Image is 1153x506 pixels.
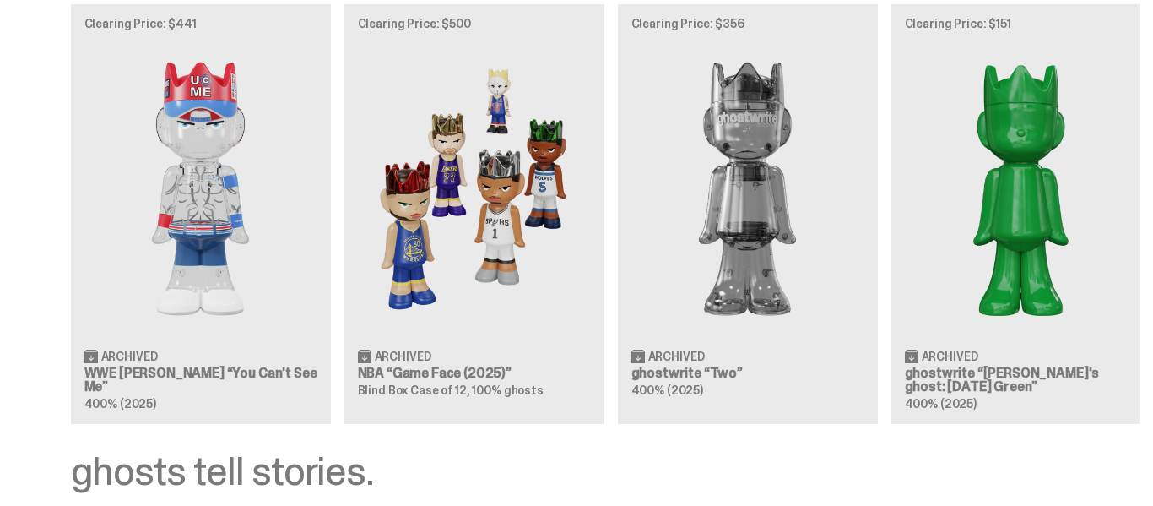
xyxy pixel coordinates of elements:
[71,4,331,423] a: Clearing Price: $441 You Can't See Me Archived
[891,4,1151,423] a: Clearing Price: $151 Schrödinger's ghost: Sunday Green Archived
[905,18,1138,30] p: Clearing Price: $151
[631,43,864,335] img: Two
[631,367,864,380] h3: ghostwrite “Two”
[84,396,156,411] span: 400% (2025)
[648,351,705,362] span: Archived
[358,43,591,335] img: Game Face (2025)
[618,4,878,423] a: Clearing Price: $356 Two Archived
[905,43,1138,335] img: Schrödinger's ghost: Sunday Green
[84,18,317,30] p: Clearing Price: $441
[101,351,158,362] span: Archived
[358,367,591,380] h3: NBA “Game Face (2025)”
[358,383,544,398] span: Blind Box Case of 12, 100% ghosts
[631,18,864,30] p: Clearing Price: $356
[71,451,1070,492] div: ghosts tell stories.
[631,383,703,398] span: 400% (2025)
[922,351,978,362] span: Archived
[375,351,431,362] span: Archived
[344,4,604,423] a: Clearing Price: $500 Game Face (2025) Archived
[905,367,1138,394] h3: ghostwrite “[PERSON_NAME]'s ghost: [DATE] Green”
[84,43,317,335] img: You Can't See Me
[358,18,591,30] p: Clearing Price: $500
[84,367,317,394] h3: WWE [PERSON_NAME] “You Can't See Me”
[905,396,977,411] span: 400% (2025)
